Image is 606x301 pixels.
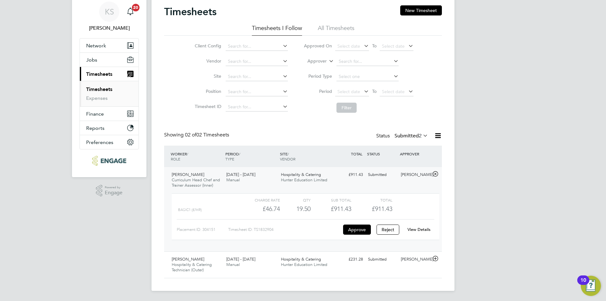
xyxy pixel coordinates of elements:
[172,262,212,273] span: Hospitality & Catering Technician (Outer)
[86,86,112,92] a: Timesheets
[193,73,221,79] label: Site
[372,205,392,213] span: £911.43
[280,196,311,204] div: QTY
[86,125,104,131] span: Reports
[226,103,288,111] input: Search for...
[124,2,137,22] a: 20
[337,43,360,49] span: Select date
[226,72,288,81] input: Search for...
[376,132,429,141] div: Status
[169,148,224,165] div: WORKER
[336,57,399,66] input: Search for...
[187,151,188,156] span: /
[193,88,221,94] label: Position
[336,72,399,81] input: Select one
[351,151,362,156] span: TOTAL
[281,262,327,267] span: Hunter Education Limited
[288,151,289,156] span: /
[226,262,240,267] span: Manual
[80,67,139,81] button: Timesheets
[304,73,332,79] label: Period Type
[304,88,332,94] label: Period
[80,135,139,149] button: Preferences
[86,71,112,77] span: Timesheets
[185,132,196,138] span: 02 of
[92,156,126,166] img: ncclondon-logo-retina.png
[281,172,321,177] span: Hospitality & Catering
[80,53,139,67] button: Jobs
[86,95,108,101] a: Expenses
[105,190,122,196] span: Engage
[225,156,234,161] span: TYPE
[226,87,288,96] input: Search for...
[365,148,398,160] div: STATUS
[80,156,139,166] a: Go to home page
[172,256,204,262] span: [PERSON_NAME]
[400,5,442,15] button: New Timesheet
[226,42,288,51] input: Search for...
[193,58,221,64] label: Vendor
[80,121,139,135] button: Reports
[132,4,140,11] span: 20
[178,208,202,212] span: basic1 (£/HR)
[370,42,378,50] span: To
[311,196,351,204] div: Sub Total
[226,177,240,183] span: Manual
[252,24,302,36] li: Timesheets I Follow
[239,196,280,204] div: Charge rate
[398,254,431,265] div: [PERSON_NAME]
[228,225,342,235] div: Timesheet ID: TS1832904
[86,43,106,49] span: Network
[365,170,398,180] div: Submitted
[239,204,280,214] div: £46.74
[581,276,601,296] button: Open Resource Center, 10 new notifications
[226,256,255,262] span: [DATE] - [DATE]
[185,132,229,138] span: 02 Timesheets
[351,196,392,204] div: Total
[281,177,327,183] span: Hunter Education Limited
[311,204,351,214] div: £911.43
[86,57,97,63] span: Jobs
[370,87,378,95] span: To
[96,185,123,197] a: Powered byEngage
[318,24,354,36] li: All Timesheets
[226,57,288,66] input: Search for...
[398,170,431,180] div: [PERSON_NAME]
[281,256,321,262] span: Hospitality & Catering
[377,225,399,235] button: Reject
[164,5,217,18] h2: Timesheets
[193,104,221,109] label: Timesheet ID
[343,225,371,235] button: Approve
[280,156,295,161] span: VENDOR
[80,39,139,52] button: Network
[105,8,114,16] span: KS
[580,280,586,288] div: 10
[80,81,139,106] div: Timesheets
[407,227,431,232] a: View Details
[337,89,360,94] span: Select date
[304,43,332,49] label: Approved On
[224,148,278,165] div: PERIOD
[86,111,104,117] span: Finance
[382,43,405,49] span: Select date
[177,225,228,235] div: Placement ID: 304151
[333,254,365,265] div: £231.28
[80,107,139,121] button: Finance
[80,2,139,32] a: KS[PERSON_NAME]
[365,254,398,265] div: Submitted
[172,177,220,188] span: Curriculum Head Chef and Trainer Assessor (Inner)
[419,133,422,139] span: 2
[333,170,365,180] div: £911.43
[171,156,180,161] span: ROLE
[278,148,333,165] div: SITE
[193,43,221,49] label: Client Config
[226,172,255,177] span: [DATE] - [DATE]
[382,89,405,94] span: Select date
[164,132,230,138] div: Showing
[395,133,428,139] label: Submitted
[105,185,122,190] span: Powered by
[239,151,240,156] span: /
[172,172,204,177] span: [PERSON_NAME]
[336,103,357,113] button: Filter
[80,24,139,32] span: Katie Stafford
